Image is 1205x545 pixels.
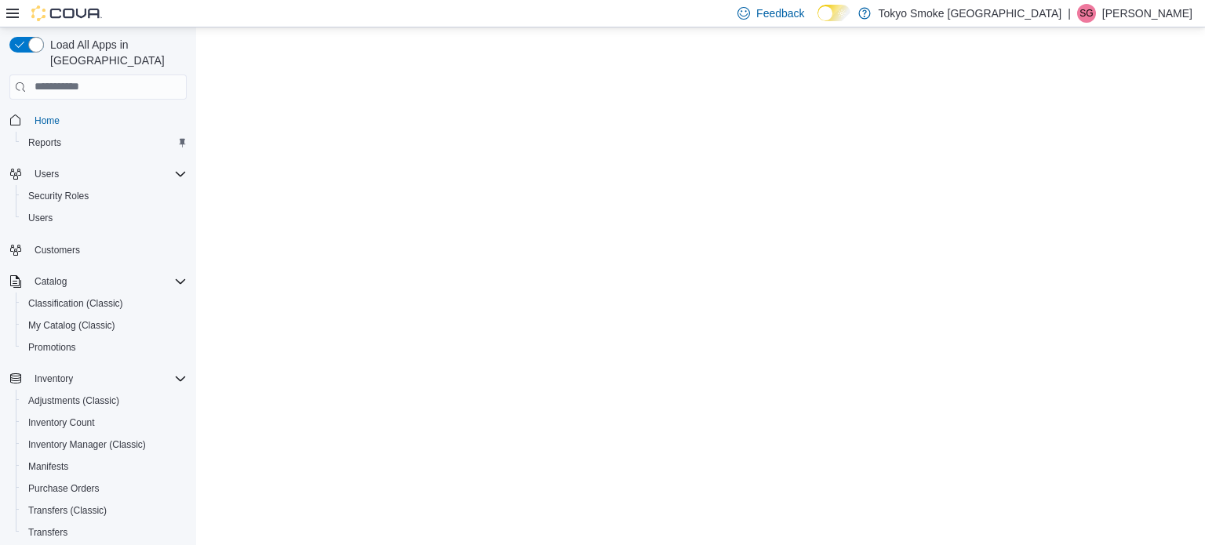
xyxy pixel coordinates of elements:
span: Catalog [28,272,187,291]
span: Security Roles [22,187,187,205]
a: Inventory Count [22,413,101,432]
span: Manifests [22,457,187,476]
button: Catalog [3,271,193,292]
a: Home [28,111,66,130]
button: My Catalog (Classic) [16,314,193,336]
a: Classification (Classic) [22,294,129,313]
span: Transfers [28,526,67,539]
p: Tokyo Smoke [GEOGRAPHIC_DATA] [879,4,1062,23]
button: Catalog [28,272,73,291]
a: Security Roles [22,187,95,205]
button: Home [3,109,193,132]
button: Classification (Classic) [16,292,193,314]
a: Purchase Orders [22,479,106,498]
span: Inventory Manager (Classic) [28,438,146,451]
a: Transfers [22,523,74,542]
span: My Catalog (Classic) [28,319,115,332]
button: Manifests [16,456,193,478]
a: Promotions [22,338,82,357]
p: [PERSON_NAME] [1102,4,1192,23]
span: Adjustments (Classic) [28,394,119,407]
button: Adjustments (Classic) [16,390,193,412]
a: Inventory Manager (Classic) [22,435,152,454]
span: Users [28,212,53,224]
span: Users [22,209,187,227]
span: Reports [28,136,61,149]
span: Security Roles [28,190,89,202]
span: Inventory [28,369,187,388]
span: Promotions [28,341,76,354]
span: Purchase Orders [28,482,100,495]
span: Home [35,114,60,127]
span: Catalog [35,275,67,288]
span: Manifests [28,460,68,473]
button: Promotions [16,336,193,358]
span: Reports [22,133,187,152]
button: Security Roles [16,185,193,207]
a: Transfers (Classic) [22,501,113,520]
img: Cova [31,5,102,21]
span: Feedback [756,5,804,21]
span: Transfers (Classic) [28,504,107,517]
span: Transfers (Classic) [22,501,187,520]
button: Transfers [16,521,193,543]
button: Users [16,207,193,229]
span: Inventory Count [28,416,95,429]
a: Adjustments (Classic) [22,391,126,410]
span: Transfers [22,523,187,542]
a: My Catalog (Classic) [22,316,122,335]
span: Adjustments (Classic) [22,391,187,410]
span: Customers [35,244,80,256]
input: Dark Mode [817,5,850,21]
button: Inventory [28,369,79,388]
p: | [1068,4,1071,23]
a: Manifests [22,457,75,476]
button: Inventory [3,368,193,390]
span: SG [1079,4,1093,23]
button: Purchase Orders [16,478,193,500]
span: Load All Apps in [GEOGRAPHIC_DATA] [44,37,187,68]
button: Transfers (Classic) [16,500,193,521]
span: Customers [28,240,187,260]
span: My Catalog (Classic) [22,316,187,335]
span: Inventory [35,372,73,385]
div: Sonia Garner [1077,4,1096,23]
span: Users [28,165,187,183]
button: Inventory Count [16,412,193,434]
span: Classification (Classic) [22,294,187,313]
button: Users [3,163,193,185]
button: Reports [16,132,193,154]
span: Classification (Classic) [28,297,123,310]
span: Promotions [22,338,187,357]
button: Users [28,165,65,183]
a: Users [22,209,59,227]
a: Reports [22,133,67,152]
span: Inventory Manager (Classic) [22,435,187,454]
span: Users [35,168,59,180]
span: Home [28,111,187,130]
span: Purchase Orders [22,479,187,498]
a: Customers [28,241,86,260]
span: Inventory Count [22,413,187,432]
button: Customers [3,238,193,261]
button: Inventory Manager (Classic) [16,434,193,456]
